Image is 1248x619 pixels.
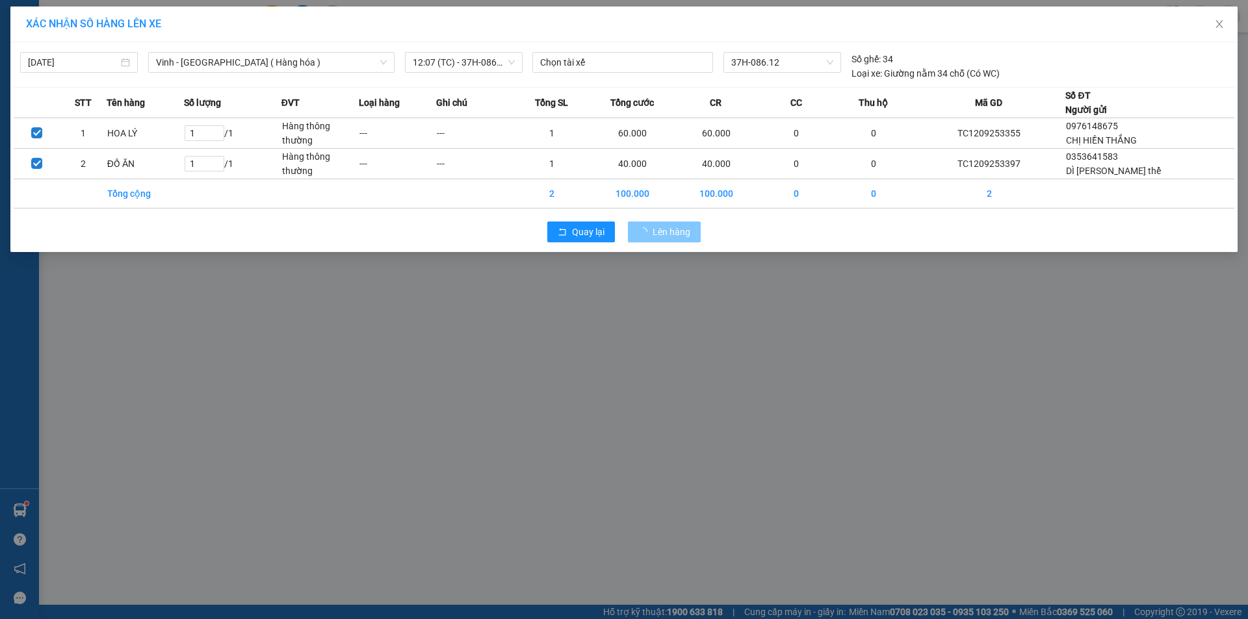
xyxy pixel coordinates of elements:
[28,55,118,69] input: 12/09/2025
[638,227,653,236] span: loading
[413,53,515,72] span: 12:07 (TC) - 37H-086.12
[6,70,16,134] img: logo
[60,149,106,179] td: 2
[359,95,400,110] span: Loại hàng
[674,118,758,149] td: 60.000
[674,149,758,179] td: 40.000
[851,66,882,81] span: Loại xe:
[156,53,387,72] span: Vinh - Hà Nội ( Hàng hóa )
[913,149,1066,179] td: TC1209253397
[107,179,184,208] td: Tổng cộng
[628,221,701,242] button: Lên hàng
[184,95,221,110] span: Số lượng
[75,95,92,110] span: STT
[572,225,604,239] span: Quay lại
[758,149,835,179] td: 0
[547,221,615,242] button: rollbackQuay lại
[1201,6,1238,43] button: Close
[790,95,802,110] span: CC
[975,95,1002,110] span: Mã GD
[60,118,106,149] td: 1
[281,95,300,110] span: ĐVT
[591,118,675,149] td: 60.000
[653,225,690,239] span: Lên hàng
[1065,88,1107,117] div: Số ĐT Người gửi
[26,18,161,30] span: XÁC NHẬN SỐ HÀNG LÊN XE
[436,95,467,110] span: Ghi chú
[513,149,591,179] td: 1
[835,179,913,208] td: 0
[184,149,281,179] td: / 1
[359,149,436,179] td: ---
[107,95,145,110] span: Tên hàng
[1066,151,1118,162] span: 0353641583
[851,52,881,66] span: Số ghế:
[436,149,513,179] td: ---
[184,118,281,149] td: / 1
[591,179,675,208] td: 100.000
[674,179,758,208] td: 100.000
[380,58,387,66] span: down
[558,227,567,238] span: rollback
[19,10,113,53] strong: CHUYỂN PHÁT NHANH AN PHÚ QUÝ
[835,149,913,179] td: 0
[610,95,654,110] span: Tổng cước
[281,149,359,179] td: Hàng thông thường
[513,179,591,208] td: 2
[913,179,1066,208] td: 2
[359,118,436,149] td: ---
[281,118,359,149] td: Hàng thông thường
[859,95,888,110] span: Thu hộ
[18,55,114,99] span: [GEOGRAPHIC_DATA], [GEOGRAPHIC_DATA] ↔ [GEOGRAPHIC_DATA]
[107,118,184,149] td: HOA LÝ
[835,118,913,149] td: 0
[710,95,721,110] span: CR
[758,118,835,149] td: 0
[851,66,1000,81] div: Giường nằm 34 chỗ (Có WC)
[1066,135,1137,145] span: CHỊ HIỀN THẮNG
[913,118,1066,149] td: TC1209253355
[731,53,833,72] span: 37H-086.12
[513,118,591,149] td: 1
[758,179,835,208] td: 0
[107,149,184,179] td: ĐỒ ĂN
[535,95,568,110] span: Tổng SL
[851,52,893,66] div: 34
[591,149,675,179] td: 40.000
[1066,121,1118,131] span: 0976148675
[1066,166,1161,176] span: DÌ [PERSON_NAME] thể
[436,118,513,149] td: ---
[1214,19,1225,29] span: close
